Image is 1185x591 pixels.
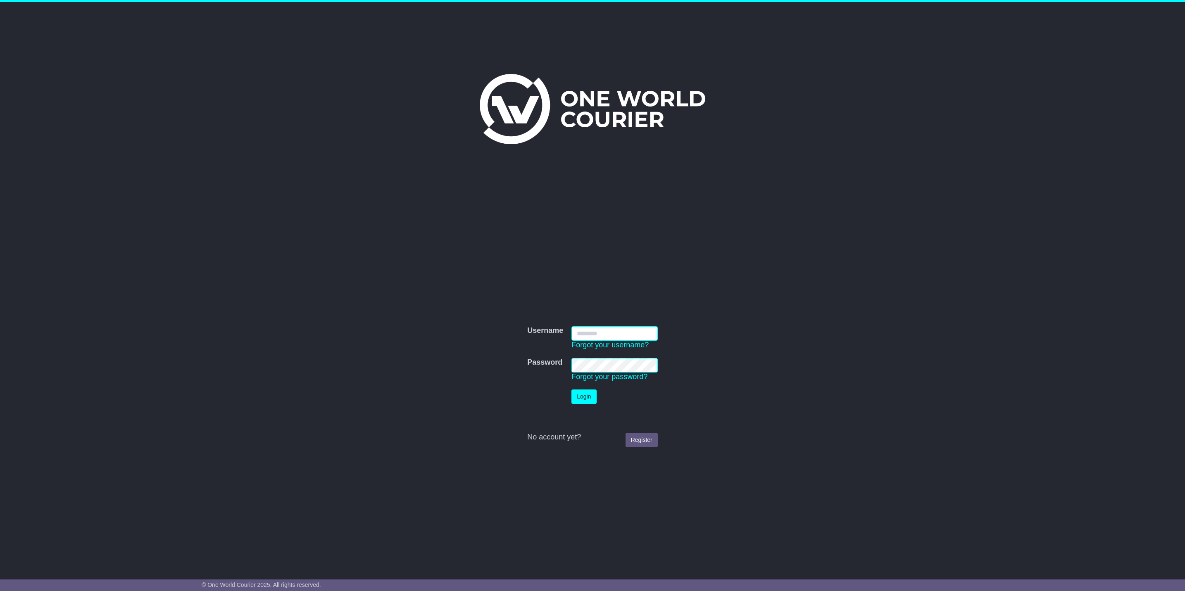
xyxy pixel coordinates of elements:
[527,326,563,335] label: Username
[626,433,658,447] a: Register
[571,341,649,349] a: Forgot your username?
[571,389,596,404] button: Login
[527,433,658,442] div: No account yet?
[202,582,321,588] span: © One World Courier 2025. All rights reserved.
[480,74,705,144] img: One World
[527,358,562,367] label: Password
[571,373,647,381] a: Forgot your password?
